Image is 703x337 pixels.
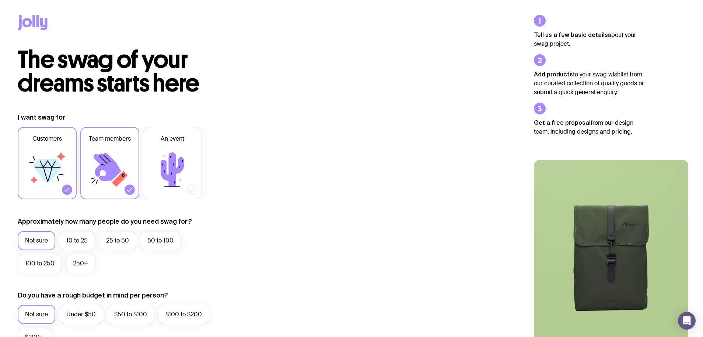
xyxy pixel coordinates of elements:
[89,134,131,143] span: Team members
[140,231,181,250] label: 50 to 100
[534,118,644,136] p: from our design team, including designs and pricing.
[18,45,199,98] span: The swag of your dreams starts here
[18,305,55,324] label: Not sure
[534,119,591,126] strong: Get a free proposal
[59,231,95,250] label: 10 to 25
[534,30,644,48] p: about your swag project.
[161,134,184,143] span: An event
[99,231,136,250] label: 25 to 50
[18,217,192,226] label: Approximately how many people do you need swag for?
[534,71,573,78] strong: Add products
[534,70,644,97] p: to your swag wishlist from our curated collection of quality goods or submit a quick general enqu...
[534,31,608,38] strong: Tell us a few basic details
[18,113,65,122] label: I want swag for
[59,305,103,324] label: Under $50
[18,291,168,300] label: Do you have a rough budget in mind per person?
[18,231,55,250] label: Not sure
[18,254,62,273] label: 100 to 250
[158,305,209,324] label: $100 to $200
[32,134,62,143] span: Customers
[107,305,154,324] label: $50 to $100
[678,312,696,330] div: Open Intercom Messenger
[66,254,95,273] label: 250+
